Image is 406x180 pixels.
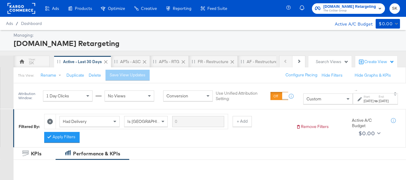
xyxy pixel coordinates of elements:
button: + Add [233,116,252,127]
div: Managing: [14,32,398,38]
div: Filtered By: [19,124,40,130]
label: End: [379,95,389,99]
span: The CoStar Group [323,8,376,13]
div: Search Views [316,59,349,65]
span: No Views [108,93,126,99]
button: Hide Graphs & KPIs [355,72,391,78]
div: AF - Restructure [247,59,277,65]
div: [DOMAIN_NAME] Retargeting [14,38,398,48]
button: Duplicate [66,72,84,78]
a: Dashboard [21,21,42,26]
span: Reporting [173,6,191,11]
div: Drag to reorder tab [192,60,195,63]
div: APTs - ASC [120,59,141,65]
span: Conversion [166,93,188,99]
button: [DOMAIN_NAME] RetargetingThe CoStar Group [312,3,385,14]
div: $0.00 [359,129,375,138]
div: Create View [364,59,394,65]
div: APTs - RTG [159,59,179,65]
button: Configure Pacing [281,70,322,81]
button: Apply Filters [44,132,80,143]
label: Start: [364,95,374,99]
div: SK [29,60,34,66]
div: KPIs [31,150,41,157]
label: Use Unified Attribution Setting: [216,91,268,102]
span: Products [75,6,92,11]
span: / [13,21,21,26]
span: Feed Suite [207,6,227,11]
strong: to [374,99,379,103]
span: Ads [52,6,59,11]
span: Optimize [108,6,125,11]
input: Enter a search term [172,116,224,127]
span: SK [392,5,398,12]
div: Drag to reorder tab [57,60,60,63]
button: Remove Filters [296,124,329,130]
div: Performance & KPIs [73,150,120,157]
span: Creative [141,6,157,11]
div: Attribution Window: [18,92,40,100]
span: [DOMAIN_NAME] Retargeting [323,4,376,10]
div: Drag to reorder tab [114,60,118,63]
div: This View: [18,73,34,78]
button: SK [389,3,400,14]
div: $0.00 [379,20,392,28]
div: [DATE] [379,99,389,104]
span: 1 Day Clicks [46,93,69,99]
div: Active A/C Budget [328,19,373,28]
div: Active A/C Budget [352,117,385,129]
div: [DATE] [364,99,374,104]
button: Hide Filters [322,72,343,78]
span: Ads [6,21,13,26]
span: Custom [307,96,321,102]
div: FR - Restructure [198,59,228,65]
span: Is [GEOGRAPHIC_DATA] [127,119,173,124]
div: Drag to reorder tab [241,60,244,63]
button: Rename [36,70,68,81]
div: Drag to reorder tab [153,60,156,63]
button: Delete [89,72,101,78]
div: Active - Last 30 Days [63,59,102,65]
span: ↑ [353,90,359,92]
button: $0.00 [376,19,400,29]
span: Had Delivery [63,119,87,124]
button: $0.00 [356,129,382,138]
